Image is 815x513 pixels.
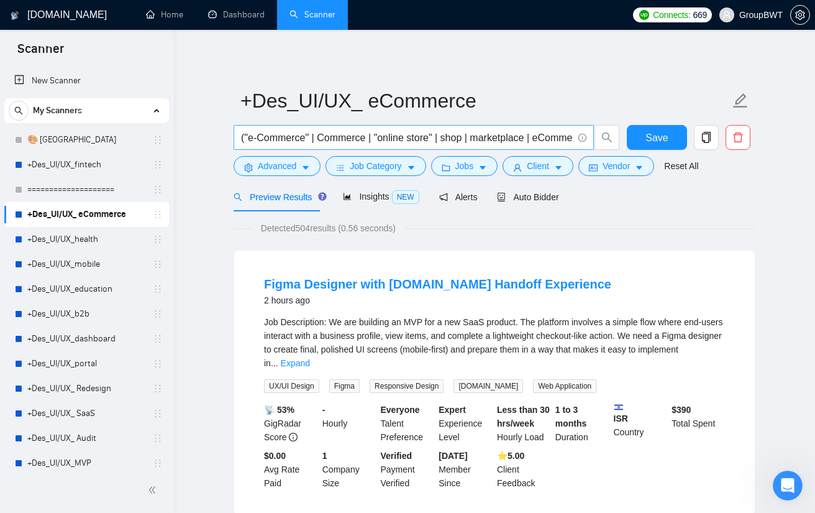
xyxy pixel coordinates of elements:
img: upwork-logo.png [639,10,649,20]
a: New Scanner [14,68,159,93]
input: Search Freelance Jobs... [241,130,573,146]
span: Client [527,159,549,173]
button: idcardVendorcaret-down [578,156,654,176]
a: Reset All [664,159,698,173]
span: Save [645,130,668,146]
span: holder [153,284,163,294]
div: Talent Preference [378,403,437,444]
b: ISR [614,403,667,423]
span: Auto Bidder [497,192,558,202]
span: holder [153,135,163,145]
a: +Des_UI/UX_portal [27,351,145,376]
span: holder [153,160,163,170]
span: [DOMAIN_NAME] [453,379,523,393]
div: Member Since [436,449,494,490]
span: Scanner [7,40,74,66]
span: Detected 504 results (0.56 seconds) [252,221,404,235]
b: 📡 53% [264,405,294,415]
div: Tooltip anchor [317,191,328,202]
b: Verified [381,451,412,461]
b: Expert [439,405,466,415]
span: double-left [148,484,160,496]
a: 🎨 [GEOGRAPHIC_DATA] [27,127,145,152]
button: userClientcaret-down [503,156,573,176]
span: setting [791,10,809,20]
a: +Des_UI/UX_b2b [27,302,145,326]
span: Connects: [653,8,690,22]
span: search [234,193,242,201]
button: copy [694,125,719,150]
a: +Des_UI/UX_MVP [27,451,145,476]
div: 2 hours ago [264,293,611,308]
span: info-circle [578,134,586,142]
span: caret-down [554,163,563,172]
b: - [322,405,326,415]
b: 1 to 3 months [555,405,587,428]
div: GigRadar Score [262,403,320,444]
span: Vendor [603,159,630,173]
span: holder [153,259,163,269]
button: Save [627,125,687,150]
div: Experience Level [436,403,494,444]
span: info-circle [289,433,298,441]
a: +Des_UI/UX_dashboard [27,326,145,351]
span: setting [244,163,253,172]
a: +Des_UI/UX_ Audit [27,426,145,451]
span: Job Category [350,159,401,173]
input: Scanner name... [240,85,730,116]
div: Hourly [320,403,378,444]
b: [DATE] [439,451,467,461]
a: +Des_UI/UX_ eCommerce [27,202,145,227]
button: search [9,101,29,121]
span: holder [153,309,163,319]
button: delete [726,125,750,150]
b: Less than 30 hrs/week [497,405,550,428]
span: copy [694,132,718,143]
li: New Scanner [4,68,169,93]
a: +Des_UI/UX_education [27,277,145,302]
a: searchScanner [289,9,335,20]
b: Everyone [381,405,420,415]
span: caret-down [478,163,487,172]
a: Expand [281,358,310,368]
div: Company Size [320,449,378,490]
span: caret-down [301,163,310,172]
button: setting [790,5,810,25]
span: user [513,163,522,172]
span: notification [439,193,448,201]
button: folderJobscaret-down [431,156,498,176]
span: holder [153,433,163,443]
span: holder [153,334,163,344]
a: Figma Designer with [DOMAIN_NAME] Handoff Experience [264,277,611,291]
button: settingAdvancedcaret-down [234,156,321,176]
div: Duration [553,403,611,444]
span: folder [442,163,450,172]
span: bars [336,163,345,172]
span: NEW [392,190,419,204]
b: 1 [322,451,327,461]
span: area-chart [343,192,352,201]
span: Alerts [439,192,478,202]
span: search [9,106,28,115]
b: ⭐️ 5.00 [497,451,524,461]
div: Hourly Load [494,403,553,444]
a: +Des_UI/UX_fintech [27,152,145,177]
span: holder [153,185,163,195]
a: +Des_UI/UX_ SaaS [27,401,145,426]
span: My Scanners [33,98,82,123]
span: holder [153,234,163,244]
span: Insights [343,192,419,201]
b: $0.00 [264,451,286,461]
span: caret-down [407,163,416,172]
button: barsJob Categorycaret-down [326,156,426,176]
span: edit [732,93,749,109]
a: setting [790,10,810,20]
div: Client Feedback [494,449,553,490]
span: delete [726,132,750,143]
span: Web Application [533,379,596,393]
div: Country [611,403,670,444]
div: Total Spent [669,403,727,444]
span: robot [497,193,506,201]
a: +Des_UI/UX_health [27,227,145,252]
span: search [595,132,619,143]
